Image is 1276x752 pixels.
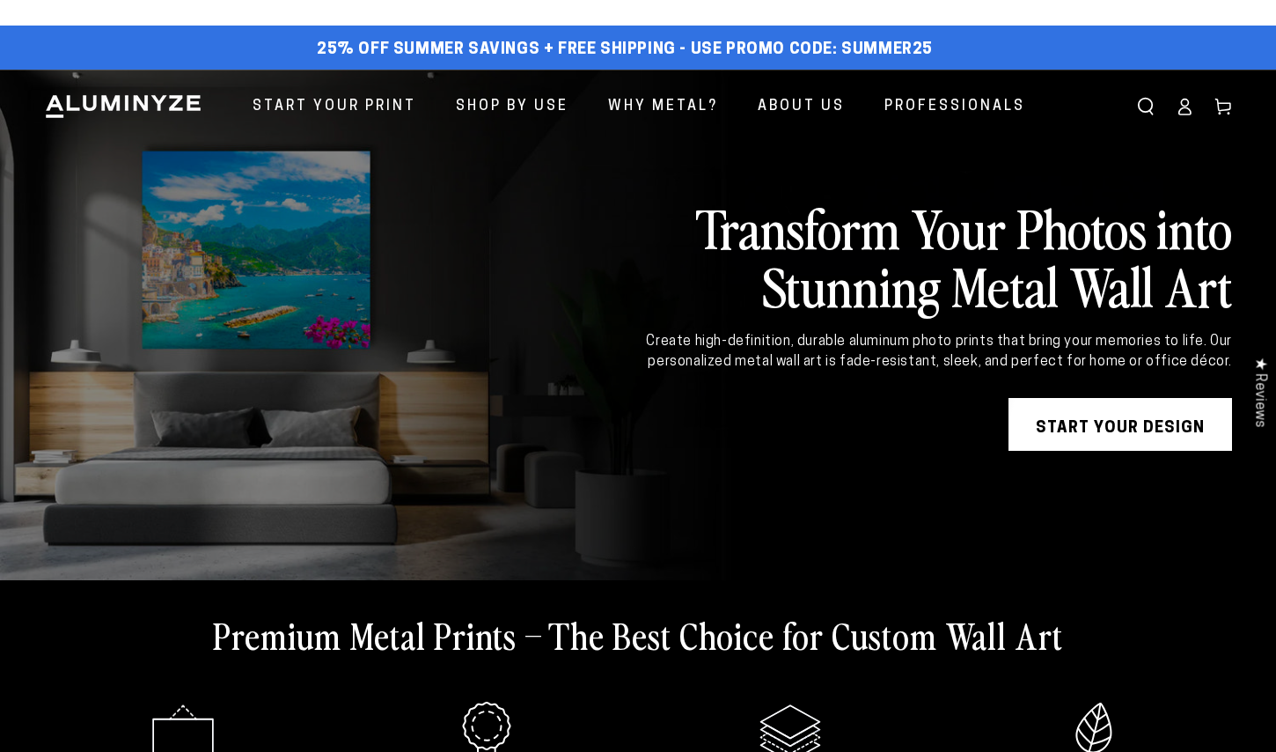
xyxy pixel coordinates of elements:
[758,94,845,120] span: About Us
[593,332,1232,372] div: Create high-definition, durable aluminum photo prints that bring your memories to life. Our perso...
[593,198,1232,314] h2: Transform Your Photos into Stunning Metal Wall Art
[213,612,1063,658] h2: Premium Metal Prints – The Best Choice for Custom Wall Art
[239,84,429,130] a: Start Your Print
[443,84,582,130] a: Shop By Use
[884,94,1025,120] span: Professionals
[608,94,718,120] span: Why Metal?
[595,84,731,130] a: Why Metal?
[317,41,933,60] span: 25% off Summer Savings + Free Shipping - Use Promo Code: SUMMER25
[456,94,568,120] span: Shop By Use
[871,84,1038,130] a: Professionals
[744,84,858,130] a: About Us
[1126,87,1165,126] summary: Search our site
[44,93,202,120] img: Aluminyze
[1243,343,1276,441] div: Click to open Judge.me floating reviews tab
[1008,398,1232,451] a: START YOUR DESIGN
[253,94,416,120] span: Start Your Print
